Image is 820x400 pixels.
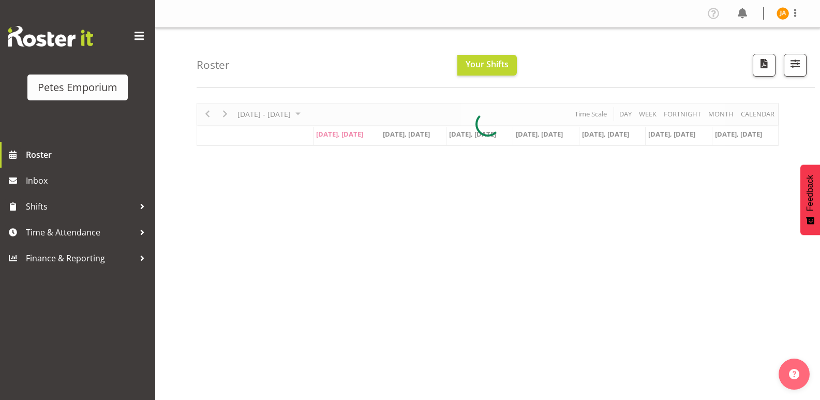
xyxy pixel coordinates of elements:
button: Filter Shifts [784,54,807,77]
button: Your Shifts [457,55,517,76]
button: Download a PDF of the roster according to the set date range. [753,54,776,77]
span: Your Shifts [466,58,509,70]
h4: Roster [197,59,230,71]
div: Petes Emporium [38,80,117,95]
span: Roster [26,147,150,162]
img: Rosterit website logo [8,26,93,47]
img: jeseryl-armstrong10788.jpg [777,7,789,20]
span: Shifts [26,199,135,214]
span: Finance & Reporting [26,250,135,266]
button: Feedback - Show survey [800,165,820,235]
span: Time & Attendance [26,225,135,240]
img: help-xxl-2.png [789,369,799,379]
span: Feedback [806,175,815,211]
span: Inbox [26,173,150,188]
